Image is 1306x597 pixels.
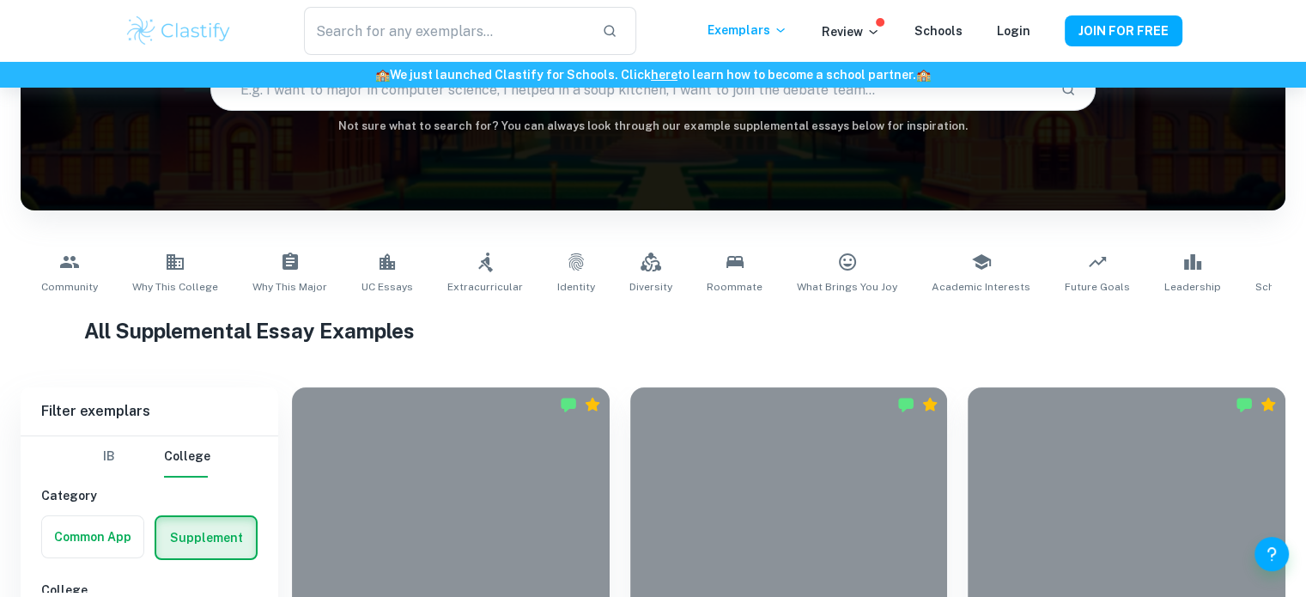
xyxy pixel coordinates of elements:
span: 🏫 [375,68,390,82]
h6: We just launched Clastify for Schools. Click to learn how to become a school partner. [3,65,1303,84]
img: Marked [1236,396,1253,413]
h1: All Supplemental Essay Examples [84,315,1223,346]
div: Premium [1260,396,1277,413]
div: Premium [584,396,601,413]
button: IB [88,436,130,478]
p: Exemplars [708,21,787,40]
span: What Brings You Joy [797,279,897,295]
span: Leadership [1164,279,1221,295]
button: Help and Feedback [1254,537,1289,571]
h6: Filter exemplars [21,387,278,436]
div: Premium [921,396,938,413]
input: E.g. I want to major in computer science, I helped in a soup kitchen, I want to join the debate t... [211,65,1047,113]
button: Search [1054,75,1083,104]
button: Common App [42,516,143,557]
span: UC Essays [361,279,413,295]
span: Community [41,279,98,295]
a: Login [997,24,1030,38]
img: Marked [560,396,577,413]
span: Future Goals [1065,279,1130,295]
span: Why This Major [252,279,327,295]
a: here [651,68,677,82]
span: Roommate [707,279,762,295]
span: Extracurricular [447,279,523,295]
img: Clastify logo [125,14,234,48]
button: Supplement [156,517,256,558]
span: Academic Interests [932,279,1030,295]
h6: Category [41,486,258,505]
span: Why This College [132,279,218,295]
h6: Not sure what to search for? You can always look through our example supplemental essays below fo... [21,118,1285,135]
p: Review [822,22,880,41]
input: Search for any exemplars... [304,7,587,55]
div: Filter type choice [88,436,210,478]
span: Diversity [629,279,672,295]
span: 🏫 [916,68,931,82]
button: College [164,436,210,478]
a: Schools [914,24,963,38]
span: Identity [557,279,595,295]
button: JOIN FOR FREE [1065,15,1182,46]
img: Marked [897,396,914,413]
